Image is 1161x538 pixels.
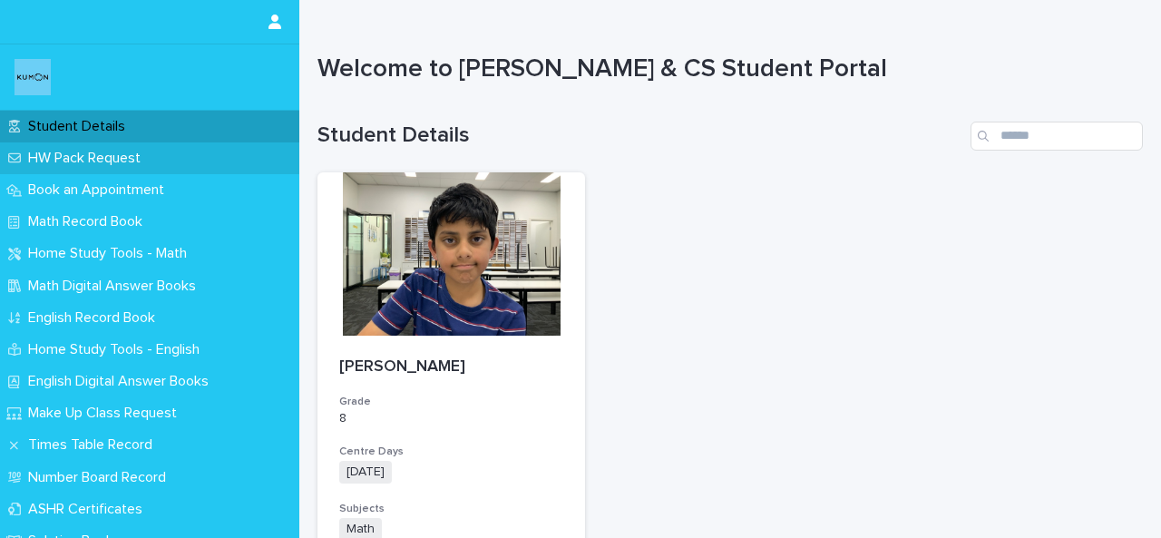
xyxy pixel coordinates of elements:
[21,118,140,135] p: Student Details
[21,181,179,199] p: Book an Appointment
[317,122,963,149] h1: Student Details
[21,150,155,167] p: HW Pack Request
[21,278,210,295] p: Math Digital Answer Books
[21,501,157,518] p: ASHR Certificates
[21,373,223,390] p: English Digital Answer Books
[339,445,563,459] h3: Centre Days
[339,411,563,426] p: 8
[339,395,563,409] h3: Grade
[339,357,563,377] p: [PERSON_NAME]
[15,59,51,95] img: o6XkwfS7S2qhyeB9lxyF
[21,341,214,358] p: Home Study Tools - English
[317,54,1129,85] h1: Welcome to [PERSON_NAME] & CS Student Portal
[21,469,180,486] p: Number Board Record
[21,405,191,422] p: Make Up Class Request
[971,122,1143,151] input: Search
[339,461,392,484] span: [DATE]
[21,213,157,230] p: Math Record Book
[21,245,201,262] p: Home Study Tools - Math
[21,309,170,327] p: English Record Book
[339,502,563,516] h3: Subjects
[21,436,167,454] p: Times Table Record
